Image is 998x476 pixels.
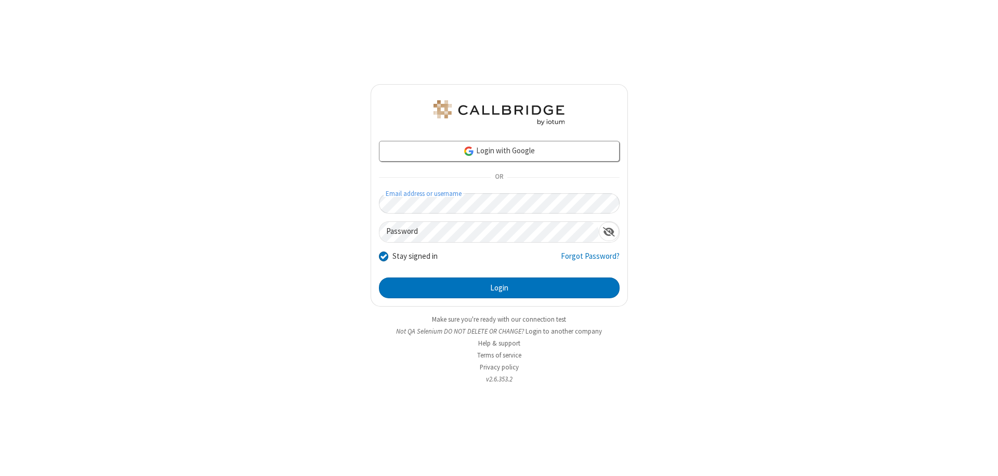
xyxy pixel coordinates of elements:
input: Password [379,222,599,242]
button: Login to another company [526,326,602,336]
a: Forgot Password? [561,250,620,270]
li: Not QA Selenium DO NOT DELETE OR CHANGE? [371,326,628,336]
li: v2.6.353.2 [371,374,628,384]
a: Make sure you're ready with our connection test [432,315,566,324]
a: Terms of service [477,351,521,360]
img: google-icon.png [463,146,475,157]
a: Help & support [478,339,520,348]
a: Login with Google [379,141,620,162]
input: Email address or username [379,193,620,214]
a: Privacy policy [480,363,519,372]
img: QA Selenium DO NOT DELETE OR CHANGE [431,100,567,125]
div: Show password [599,222,619,241]
span: OR [491,170,507,185]
button: Login [379,277,620,298]
label: Stay signed in [392,250,438,262]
